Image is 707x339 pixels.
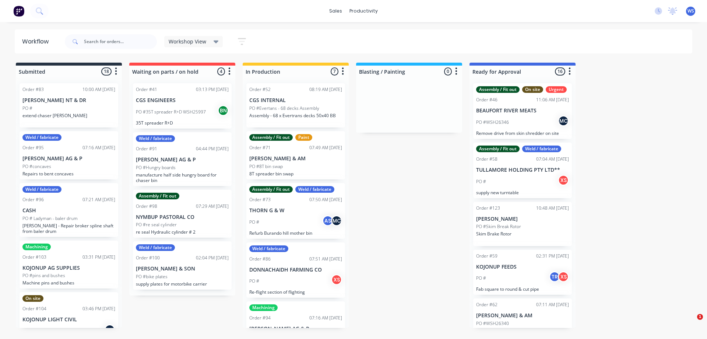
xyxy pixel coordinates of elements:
[476,119,509,126] p: PO #WSH26346
[476,253,497,259] div: Order #59
[246,131,345,179] div: Assembly / Fit outPaintOrder #7107:49 AM [DATE][PERSON_NAME] & AMPO #8T bin swap8T spreader bin swap
[22,244,51,250] div: Machining
[22,280,115,286] p: Machine pins and bushes
[687,8,694,14] span: WS
[249,113,342,118] p: Assembly - 68 x Evertrans decks 50x40 BB
[295,134,312,141] div: Paint
[476,301,497,308] div: Order #62
[249,97,342,104] p: CGS INTERNAL
[476,264,569,270] p: KOJONUP FEEDS
[20,131,118,179] div: Weld / fabricateOrder #9507:16 AM [DATE][PERSON_NAME] AG & PPO #concavesRepairs to bent concaves
[22,223,115,234] p: [PERSON_NAME] - Repair broker spline shaft from baler drum
[249,134,293,141] div: Assembly / Fit out
[136,172,229,183] p: manufacture half side hungry board for chaser bin
[549,271,560,282] div: TR
[22,86,44,93] div: Order #83
[476,320,509,327] p: PO #WSH26340
[22,295,43,302] div: On site
[249,256,271,262] div: Order #86
[536,156,569,162] div: 07:04 AM [DATE]
[309,315,342,321] div: 07:16 AM [DATE]
[82,305,115,312] div: 03:46 PM [DATE]
[82,196,115,203] div: 07:21 AM [DATE]
[136,229,229,235] p: re seal Hydraulic cylinder # 2
[136,164,176,171] p: PO #Hungry boards
[249,86,271,93] div: Order #52
[246,242,345,298] div: Weld / fabricateOrder #8607:51 AM [DATE]DONNACHAIDH FARMING COPO #XSRe-flight section of flighting
[133,241,232,290] div: Weld / fabricateOrder #10002:04 PM [DATE][PERSON_NAME] & SONPO #bike platessupply plates for moto...
[331,274,342,285] div: XS
[476,86,520,93] div: Assembly / Fit out
[22,305,46,312] div: Order #104
[295,186,334,193] div: Weld / fabricate
[22,97,115,104] p: [PERSON_NAME] NT & DR
[136,109,206,115] p: PO #35T spreader R+D WSH25997
[84,34,157,49] input: Search for orders...
[22,207,115,214] p: CASH
[249,289,342,295] p: Re-flight section of flighting
[476,146,520,152] div: Assembly / Fit out
[133,132,232,186] div: Weld / fabricateOrder #9104:44 PM [DATE][PERSON_NAME] AG & PPO #Hungry boardsmanufacture half sid...
[104,324,115,335] div: MC
[136,86,157,93] div: Order #41
[22,144,44,151] div: Order #95
[133,83,232,129] div: Order #4103:13 PM [DATE]CGS ENGINEERSPO #35T spreader R+D WSH25997BN35T spreader R+D
[22,196,44,203] div: Order #96
[22,113,115,118] p: extend chaser [PERSON_NAME]
[326,6,346,17] div: sales
[22,155,115,162] p: [PERSON_NAME] AG & P
[249,163,283,170] p: PO #8T bin swap
[136,97,229,104] p: CGS ENGINEERS
[536,253,569,259] div: 02:31 PM [DATE]
[558,115,569,126] div: MC
[249,267,342,273] p: DONNACHAIDH FARMING CO
[249,171,342,177] p: 8T spreader bin swap
[136,203,157,210] div: Order #98
[82,254,115,261] div: 03:31 PM [DATE]
[136,255,160,261] div: Order #100
[473,83,572,139] div: Assembly / Fit outOn siteUrgentOrder #4611:06 AM [DATE]BEAUFORT RIVER MEATSPO #WSH26346MCRemove d...
[476,216,569,222] p: [PERSON_NAME]
[697,314,703,320] span: 1
[309,256,342,262] div: 07:51 AM [DATE]
[20,183,118,237] div: Weld / fabricateOrder #9607:21 AM [DATE]CASHPO # Ladyman - baler drum[PERSON_NAME] - Repair broke...
[522,146,561,152] div: Weld / fabricate
[476,130,569,136] p: Remove drive from skin shredder on site
[476,312,569,319] p: [PERSON_NAME] & AM
[249,105,319,112] p: PO #Evertans - 68 decks Assembly
[473,250,572,295] div: Order #5902:31 PM [DATE]KOJONUP FEEDSPO #TRXSFab square to round & cut pipe
[309,196,342,203] div: 07:50 AM [DATE]
[522,86,543,93] div: On site
[536,205,569,212] div: 10:48 AM [DATE]
[249,304,278,311] div: Machining
[249,155,342,162] p: [PERSON_NAME] & AM
[476,190,569,195] p: supply new turntable
[13,6,24,17] img: Factory
[249,245,288,252] div: Weld / fabricate
[249,144,271,151] div: Order #71
[169,38,206,45] span: Workshop View
[136,193,179,199] div: Assembly / Fit out
[22,317,115,323] p: KOJONUP LIGHT CIVIL
[133,190,232,238] div: Assembly / Fit outOrder #9807:29 AM [DATE]NYMBUP PASTORAL COPO #re seal cylinderre seal Hydraulic...
[136,273,168,280] p: PO #bike plates
[473,143,572,198] div: Assembly / Fit outWeld / fabricateOrder #5807:04 AM [DATE]TULLAMORE HOLDING PTY LTD**PO #XSsupply...
[22,215,78,222] p: PO # Ladyman - baler drum
[682,314,700,332] iframe: Intercom live chat
[309,86,342,93] div: 08:19 AM [DATE]
[249,196,271,203] div: Order #73
[558,175,569,186] div: XS
[249,230,342,236] p: Refurb Burando hill mother bin
[246,183,345,239] div: Assembly / Fit outWeld / fabricateOrder #7307:50 AM [DATE]THORN G & WPO #ASMCRefurb Burando hill ...
[476,275,486,282] p: PO #
[196,146,229,152] div: 04:44 PM [DATE]
[346,6,381,17] div: productivity
[136,157,229,163] p: [PERSON_NAME] AG & P
[476,108,569,114] p: BEAUFORT RIVER MEATS
[536,97,569,103] div: 11:06 AM [DATE]
[476,205,500,212] div: Order #123
[22,171,115,177] p: Repairs to bent concaves
[218,105,229,116] div: BN
[20,241,118,289] div: MachiningOrder #10303:31 PM [DATE]KOJONUP AG SUPPLIESPO #pins and bushesMachine pins and bushes
[546,86,567,93] div: Urgent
